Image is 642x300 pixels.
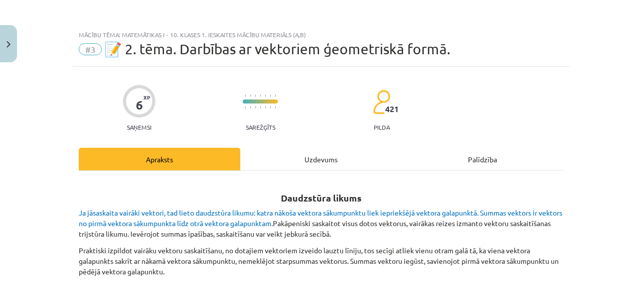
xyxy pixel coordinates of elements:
[143,94,150,100] span: XP
[270,106,271,109] img: icon-short-line-57e1e144782c952c97e751825c79c345078a6d821885a25fce030b3d8c18986b.svg
[275,106,276,109] img: icon-short-line-57e1e144782c952c97e751825c79c345078a6d821885a25fce030b3d8c18986b.svg
[373,89,390,115] img: students-c634bb4e5e11cddfef0936a35e636f08e4e9abd3cc4e673bd6f9a4125e45ecb1.svg
[255,94,256,97] img: icon-short-line-57e1e144782c952c97e751825c79c345078a6d821885a25fce030b3d8c18986b.svg
[245,94,246,97] img: icon-short-line-57e1e144782c952c97e751825c79c345078a6d821885a25fce030b3d8c18986b.svg
[79,31,563,38] div: Mācību tēma: Matemātikas i - 10. klases 1. ieskaites mācību materiāls (a,b)
[240,148,402,170] div: Uzdevums
[79,208,562,228] span: Ja jāsaskaita vairāki vektori, tad lieto daudzstūra likumu: katra nākoša vektora sākumpunktu liek...
[270,94,271,97] img: icon-short-line-57e1e144782c952c97e751825c79c345078a6d821885a25fce030b3d8c18986b.svg
[245,106,246,109] img: icon-short-line-57e1e144782c952c97e751825c79c345078a6d821885a25fce030b3d8c18986b.svg
[79,245,563,277] p: Praktiski izpildot vairāku vektoru saskaitīšanu, no dotajiem vektoriem izveido lauztu līniju, tos...
[402,148,563,170] div: Palīdzība
[281,192,362,204] b: Daudzstūra likums
[79,43,102,55] span: #3
[265,106,266,109] img: icon-short-line-57e1e144782c952c97e751825c79c345078a6d821885a25fce030b3d8c18986b.svg
[136,98,143,112] div: 6
[104,41,450,57] span: 📝 2. tēma. Darbības ar vektoriem ģeometriskā formā.
[7,41,11,48] img: icon-close-lesson-0947bae3869378f0d4975bcd49f059093ad1ed9edebbc8119c70593378902aed.svg
[250,106,251,109] img: icon-short-line-57e1e144782c952c97e751825c79c345078a6d821885a25fce030b3d8c18986b.svg
[374,124,390,131] p: pilda
[79,148,240,170] div: Apraksts
[260,106,261,109] img: icon-short-line-57e1e144782c952c97e751825c79c345078a6d821885a25fce030b3d8c18986b.svg
[255,106,256,109] img: icon-short-line-57e1e144782c952c97e751825c79c345078a6d821885a25fce030b3d8c18986b.svg
[275,94,276,97] img: icon-short-line-57e1e144782c952c97e751825c79c345078a6d821885a25fce030b3d8c18986b.svg
[265,94,266,97] img: icon-short-line-57e1e144782c952c97e751825c79c345078a6d821885a25fce030b3d8c18986b.svg
[246,124,275,131] p: Sarežģīts
[79,208,563,239] p: Pakāpeniski saskaitot visus dotos vektorus, vairākas reizes izmanto vektoru saskaitīšanas trijstū...
[385,105,399,114] span: 421
[260,94,261,97] img: icon-short-line-57e1e144782c952c97e751825c79c345078a6d821885a25fce030b3d8c18986b.svg
[123,124,155,131] p: Saņemsi
[250,94,251,97] img: icon-short-line-57e1e144782c952c97e751825c79c345078a6d821885a25fce030b3d8c18986b.svg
